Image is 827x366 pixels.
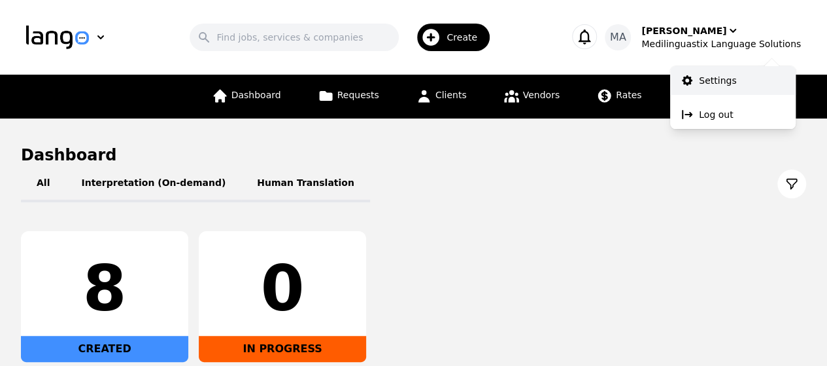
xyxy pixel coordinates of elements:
[209,257,356,320] div: 0
[21,145,806,166] h1: Dashboard
[496,75,567,119] a: Vendors
[408,75,475,119] a: Clients
[231,90,281,100] span: Dashboard
[641,24,726,37] div: [PERSON_NAME]
[337,90,379,100] span: Requests
[21,336,188,362] div: CREATED
[447,31,486,44] span: Create
[605,24,801,50] button: MA[PERSON_NAME]Medilinguastix Language Solutions
[310,75,387,119] a: Requests
[523,90,560,100] span: Vendors
[65,166,241,202] button: Interpretation (On-demand)
[190,24,399,51] input: Find jobs, services & companies
[241,166,370,202] button: Human Translation
[610,29,626,45] span: MA
[641,37,801,50] div: Medilinguastix Language Solutions
[699,108,733,121] p: Log out
[777,170,806,198] button: Filter
[699,74,736,87] p: Settings
[616,90,641,100] span: Rates
[588,75,649,119] a: Rates
[21,166,65,202] button: All
[435,90,467,100] span: Clients
[399,18,498,56] button: Create
[204,75,289,119] a: Dashboard
[199,336,366,362] div: IN PROGRESS
[26,26,89,49] img: Logo
[31,257,178,320] div: 8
